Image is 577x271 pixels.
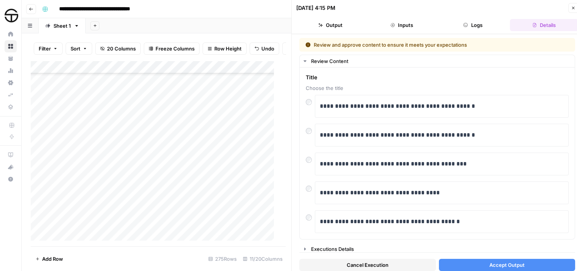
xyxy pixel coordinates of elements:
a: Data Library [5,101,17,113]
a: Usage [5,65,17,77]
button: Undo [250,43,279,55]
div: Review Content [300,68,575,239]
span: Row Height [214,45,242,52]
button: Inputs [368,19,436,31]
button: Add Row [31,253,68,265]
button: Freeze Columns [144,43,200,55]
span: 20 Columns [107,45,136,52]
button: Output [296,19,365,31]
button: What's new? [5,161,17,173]
button: Review Content [300,55,575,67]
a: Browse [5,40,17,52]
div: Review Content [311,57,570,65]
div: 11/20 Columns [240,253,286,265]
div: Sheet 1 [53,22,71,30]
a: Your Data [5,52,17,65]
span: Undo [261,45,274,52]
button: Accept Output [439,259,575,271]
span: Add Row [42,255,63,263]
span: Choose the title [306,84,569,92]
span: Filter [39,45,51,52]
span: Title [306,74,569,81]
div: Review and approve content to ensure it meets your expectations [305,41,518,49]
a: Home [5,28,17,40]
button: 20 Columns [95,43,141,55]
div: 275 Rows [205,253,240,265]
button: Executions Details [300,243,575,255]
button: Filter [34,43,63,55]
button: Row Height [203,43,247,55]
div: What's new? [5,161,16,173]
a: AirOps Academy [5,149,17,161]
button: Cancel Execution [299,259,436,271]
div: [DATE] 4:15 PM [296,4,335,12]
a: Sheet 1 [39,18,86,33]
button: Logs [439,19,507,31]
div: Executions Details [311,245,570,253]
a: Syncs [5,89,17,101]
button: Help + Support [5,173,17,185]
span: Cancel Execution [347,261,388,269]
span: Sort [71,45,80,52]
img: SimpleTire Logo [5,9,18,22]
button: Sort [66,43,92,55]
button: Workspace: SimpleTire [5,6,17,25]
span: Freeze Columns [156,45,195,52]
a: Settings [5,77,17,89]
span: Accept Output [489,261,525,269]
